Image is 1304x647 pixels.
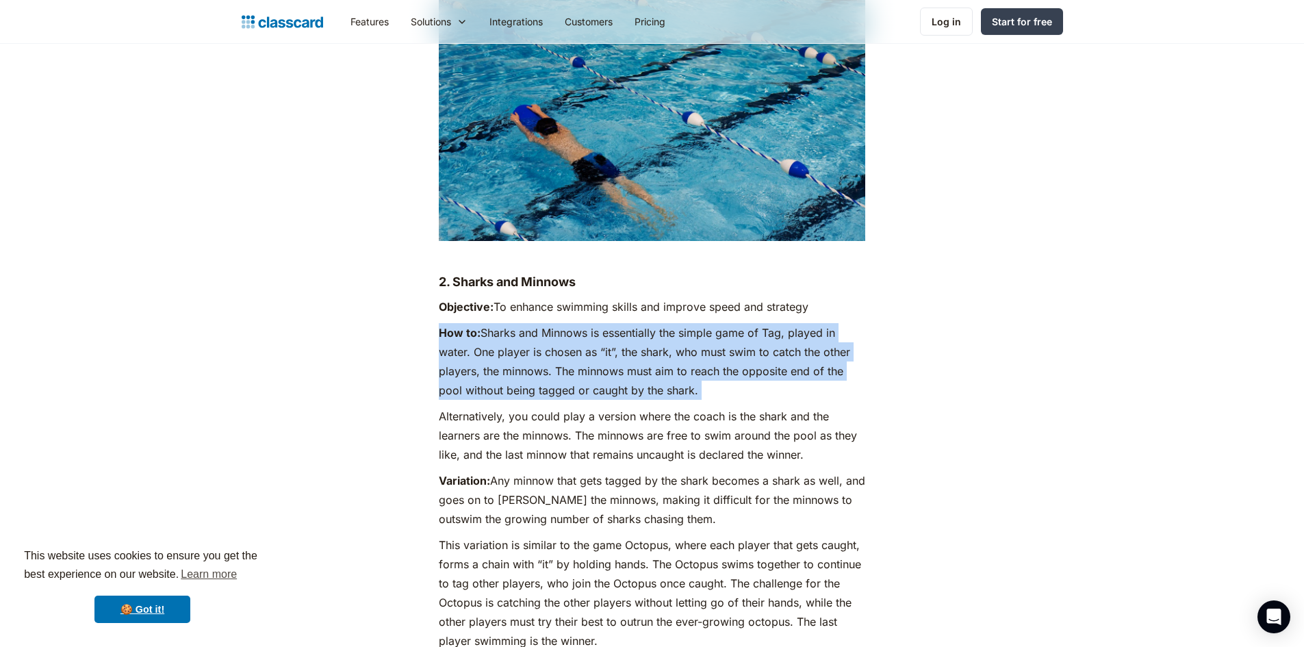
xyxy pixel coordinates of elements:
p: ‍ [439,248,865,267]
a: Features [340,6,400,37]
strong: How to: [439,326,481,340]
p: Any minnow that gets tagged by the shark becomes a shark as well, and goes on to [PERSON_NAME] th... [439,471,865,529]
div: Solutions [411,14,451,29]
h4: 2. Sharks and Minnows [439,274,865,290]
div: Start for free [992,14,1052,29]
strong: Variation: [439,474,490,487]
a: learn more about cookies [179,564,239,585]
div: cookieconsent [11,535,274,636]
a: Pricing [624,6,676,37]
div: Solutions [400,6,478,37]
a: Start for free [981,8,1063,35]
p: To enhance swimming skills and improve speed and strategy [439,297,865,316]
span: This website uses cookies to ensure you get the best experience on our website. [24,548,261,585]
a: Log in [920,8,973,36]
p: Sharks and Minnows is essentially the simple game of Tag, played in water. One player is chosen a... [439,323,865,400]
a: Integrations [478,6,554,37]
div: Open Intercom Messenger [1257,600,1290,633]
div: Log in [932,14,961,29]
p: Alternatively, you could play a version where the coach is the shark and the learners are the min... [439,407,865,464]
strong: Objective: [439,300,494,314]
a: dismiss cookie message [94,596,190,623]
a: Customers [554,6,624,37]
a: home [242,12,323,31]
